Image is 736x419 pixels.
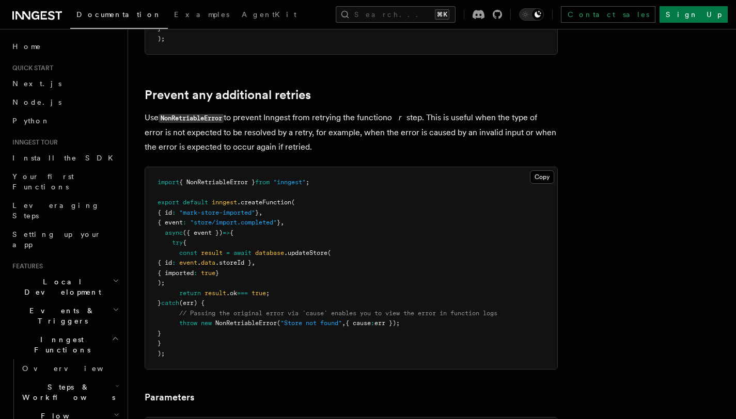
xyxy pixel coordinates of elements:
[215,319,277,327] span: NonRetriableError
[18,378,121,407] button: Steps & Workflows
[371,319,374,327] span: :
[179,259,197,266] span: event
[197,259,201,266] span: .
[374,319,400,327] span: err });
[387,112,406,122] em: or
[172,209,176,216] span: :
[273,179,306,186] span: "inngest"
[12,117,50,125] span: Python
[159,114,224,123] code: NonRetriableError
[18,382,115,402] span: Steps & Workflows
[158,199,179,206] span: export
[8,74,121,93] a: Next.js
[179,310,497,317] span: // Passing the original error via `cause` enables you to view the error in function logs
[12,172,74,191] span: Your first Functions
[165,229,183,236] span: async
[183,239,186,246] span: {
[252,259,255,266] span: ,
[179,299,205,307] span: (err) {
[145,390,194,405] a: Parameters
[179,289,201,297] span: return
[8,272,121,301] button: Local Development
[205,289,226,297] span: result
[201,269,215,277] span: true
[280,319,342,327] span: "Store not found"
[158,209,172,216] span: { id
[8,305,113,326] span: Events & Triggers
[12,98,61,106] span: Node.js
[215,269,219,277] span: }
[172,259,176,266] span: :
[8,93,121,111] a: Node.js
[346,319,371,327] span: { cause
[519,8,544,21] button: Toggle dark mode
[12,230,101,249] span: Setting up your app
[179,179,255,186] span: { NonRetriableError }
[183,229,223,236] span: ({ event })
[179,249,197,256] span: const
[12,79,61,88] span: Next.js
[237,199,291,206] span: .createFunction
[145,110,558,154] p: Use to prevent Inngest from retrying the function step. This is useful when the type of error is ...
[190,219,277,226] span: "store/import.completed"
[158,269,194,277] span: { imported
[8,277,113,297] span: Local Development
[266,289,270,297] span: ;
[201,259,215,266] span: data
[226,249,230,256] span: =
[8,334,112,355] span: Inngest Functions
[179,319,197,327] span: throw
[8,301,121,330] button: Events & Triggers
[183,219,186,226] span: :
[158,299,161,307] span: }
[158,350,165,357] span: );
[158,340,161,347] span: }
[12,41,41,52] span: Home
[158,35,165,42] span: );
[255,179,270,186] span: from
[226,289,237,297] span: .ok
[215,259,252,266] span: .storeId }
[291,199,295,206] span: (
[660,6,728,23] a: Sign Up
[8,167,121,196] a: Your first Functions
[76,10,162,19] span: Documentation
[179,209,255,216] span: "mark-store-imported"
[8,64,53,72] span: Quick start
[183,199,208,206] span: default
[223,229,230,236] span: =>
[252,289,266,297] span: true
[8,138,58,147] span: Inngest tour
[194,269,197,277] span: :
[284,249,327,256] span: .updateStore
[306,179,309,186] span: ;
[158,330,161,337] span: }
[8,225,121,254] a: Setting up your app
[8,149,121,167] a: Install the SDK
[8,37,121,56] a: Home
[172,239,183,246] span: try
[168,3,236,28] a: Examples
[8,111,121,130] a: Python
[70,3,168,29] a: Documentation
[236,3,303,28] a: AgentKit
[342,319,346,327] span: ,
[201,319,212,327] span: new
[22,364,129,373] span: Overview
[8,196,121,225] a: Leveraging Steps
[435,9,449,20] kbd: ⌘K
[277,219,280,226] span: }
[174,10,229,19] span: Examples
[18,359,121,378] a: Overview
[280,219,284,226] span: ,
[230,229,233,236] span: {
[158,179,179,186] span: import
[255,209,259,216] span: }
[530,170,554,184] button: Copy
[255,249,284,256] span: database
[242,10,296,19] span: AgentKit
[161,299,179,307] span: catch
[259,209,262,216] span: ,
[277,319,280,327] span: (
[201,249,223,256] span: result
